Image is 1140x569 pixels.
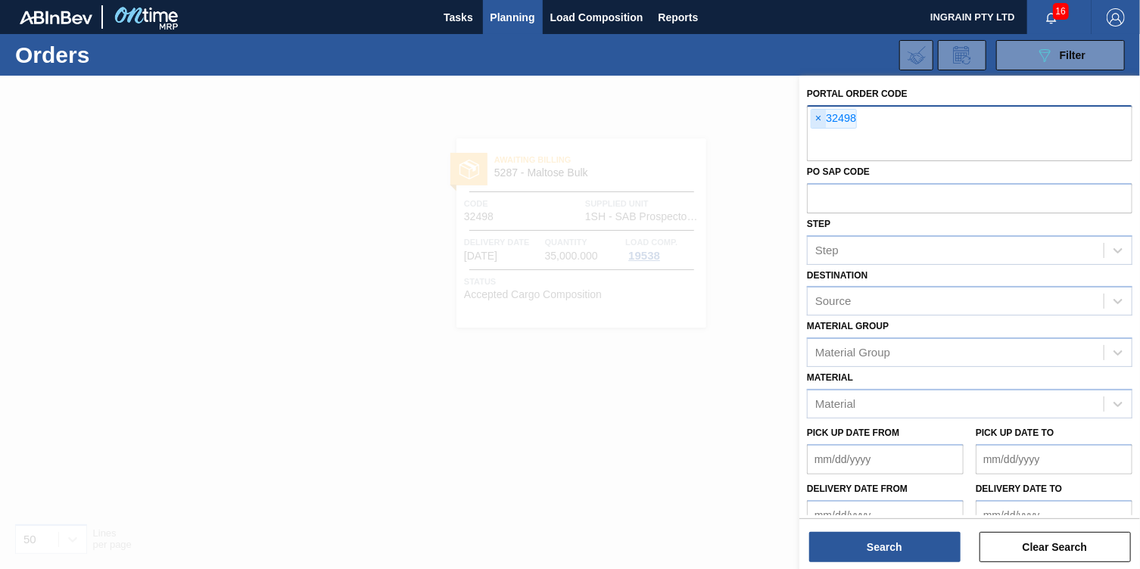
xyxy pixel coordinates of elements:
[1060,49,1085,61] span: Filter
[811,109,857,129] div: 32498
[807,321,889,331] label: Material Group
[976,428,1054,438] label: Pick up Date to
[442,8,475,26] span: Tasks
[815,397,855,410] div: Material
[811,110,826,128] span: ×
[976,444,1132,474] input: mm/dd/yyyy
[807,89,908,99] label: Portal Order Code
[807,428,899,438] label: Pick up Date from
[807,270,867,281] label: Destination
[976,500,1132,530] input: mm/dd/yyyy
[15,46,232,64] h1: Orders
[1053,3,1069,20] span: 16
[807,219,830,229] label: Step
[807,372,853,383] label: Material
[1107,8,1125,26] img: Logout
[815,295,852,308] div: Source
[1027,7,1076,28] button: Notifications
[659,8,699,26] span: Reports
[815,244,839,257] div: Step
[815,347,890,359] div: Material Group
[807,166,870,177] label: PO SAP Code
[996,40,1125,70] button: Filter
[807,500,964,530] input: mm/dd/yyyy
[550,8,643,26] span: Load Composition
[807,483,908,494] label: Delivery Date from
[938,40,986,70] div: Order Review Request
[976,483,1062,494] label: Delivery Date to
[20,11,92,24] img: TNhmsLtSVTkK8tSr43FrP2fwEKptu5GPRR3wAAAABJRU5ErkJggg==
[807,444,964,474] input: mm/dd/yyyy
[899,40,933,70] div: Import Order Negotiation
[491,8,535,26] span: Planning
